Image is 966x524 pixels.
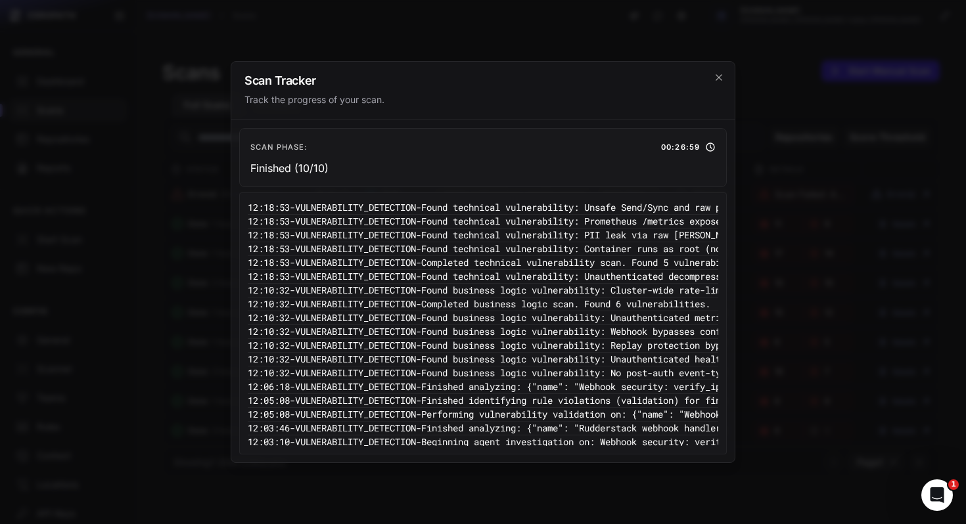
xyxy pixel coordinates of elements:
span: 00:26:59 [661,139,700,155]
p: Finished (10/10) [250,160,329,176]
iframe: Intercom live chat [921,479,953,511]
h2: Scan Tracker [244,75,722,87]
svg: cross 2, [714,72,724,83]
span: 1 [948,479,959,490]
span: Scan Phase: [250,139,307,155]
div: Track the progress of your scan. [244,93,722,106]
